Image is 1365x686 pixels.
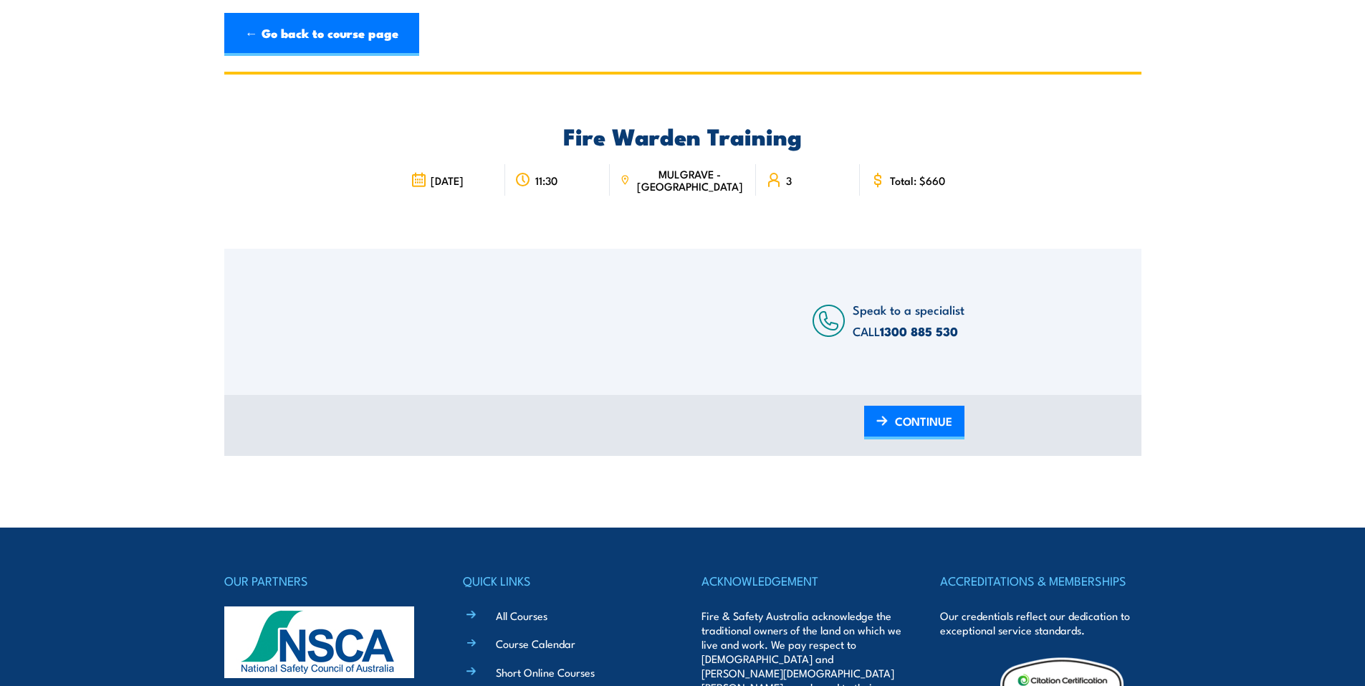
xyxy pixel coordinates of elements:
a: Short Online Courses [496,664,595,680]
span: Speak to a specialist CALL [853,300,964,340]
h2: Fire Warden Training [401,125,964,146]
img: nsca-logo-footer [224,606,414,678]
span: 3 [786,174,792,186]
span: CONTINUE [895,402,952,440]
h4: ACKNOWLEDGEMENT [701,571,902,591]
a: All Courses [496,608,547,623]
p: Our credentials reflect our dedication to exceptional service standards. [940,609,1141,637]
h4: OUR PARTNERS [224,571,425,591]
a: Course Calendar [496,636,575,651]
span: Total: $660 [890,174,945,186]
h4: ACCREDITATIONS & MEMBERSHIPS [940,571,1141,591]
span: [DATE] [431,174,464,186]
a: 1300 885 530 [880,322,958,340]
a: ← Go back to course page [224,13,419,56]
a: CONTINUE [864,406,964,439]
h4: QUICK LINKS [463,571,664,591]
span: 11:30 [535,174,557,186]
span: MULGRAVE - [GEOGRAPHIC_DATA] [634,168,746,192]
